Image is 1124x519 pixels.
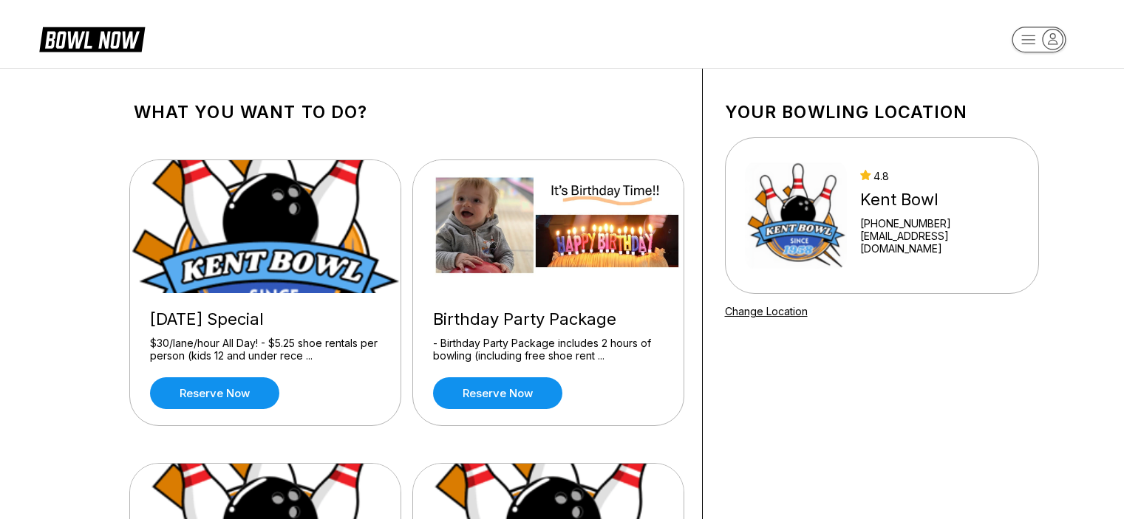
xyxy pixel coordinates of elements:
[433,309,664,329] div: Birthday Party Package
[433,337,664,362] div: - Birthday Party Package includes 2 hours of bowling (including free shoe rent ...
[860,230,1018,255] a: [EMAIL_ADDRESS][DOMAIN_NAME]
[860,217,1018,230] div: [PHONE_NUMBER]
[150,309,381,329] div: [DATE] Special
[130,160,402,293] img: Wednesday Special
[725,102,1039,123] h1: Your bowling location
[745,160,848,271] img: Kent Bowl
[725,305,808,317] a: Change Location
[150,377,279,409] a: Reserve now
[860,190,1018,210] div: Kent Bowl
[413,160,685,293] img: Birthday Party Package
[150,337,381,362] div: $30/lane/hour All Day! - $5.25 shoe rentals per person (kids 12 and under rece ...
[433,377,562,409] a: Reserve now
[134,102,680,123] h1: What you want to do?
[860,170,1018,182] div: 4.8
